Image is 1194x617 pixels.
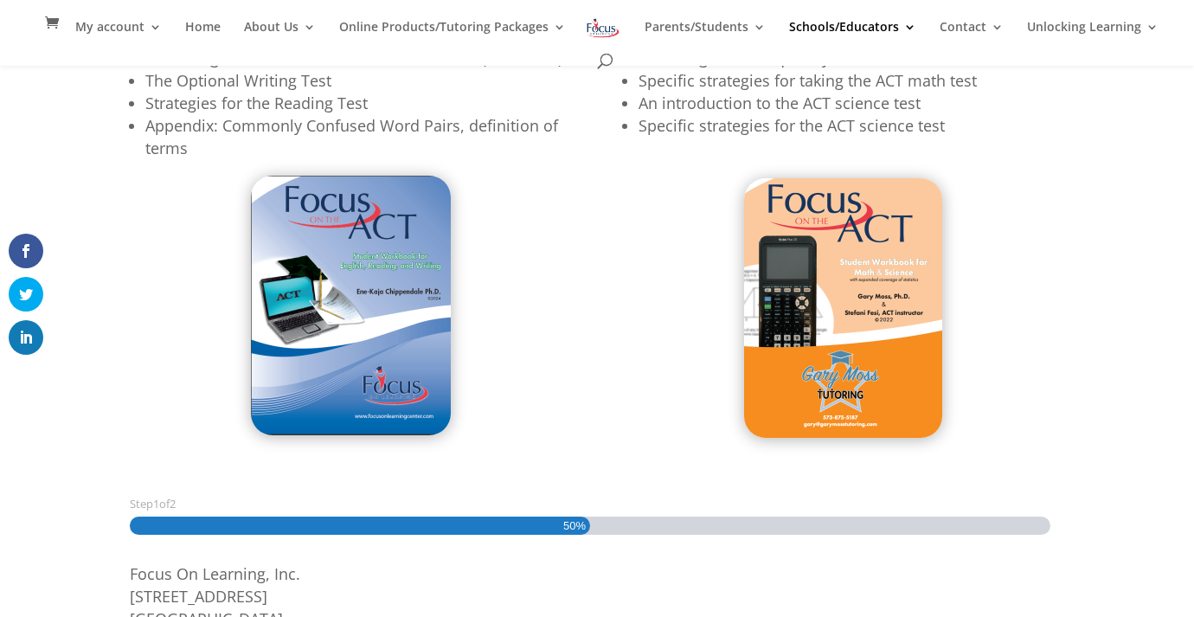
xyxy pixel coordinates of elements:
[244,21,316,50] a: About Us
[639,70,977,91] span: Specific strategies for taking the ACT math test
[145,115,558,158] span: Appendix: Commonly Confused Word Pairs, definition of terms
[251,176,451,435] img: ACT English/Reading Workbook (2024)
[145,93,368,113] span: Strategies for the Reading Test
[639,92,1064,114] li: An introduction to the ACT science test
[563,517,586,535] span: 50%
[1027,21,1159,50] a: Unlocking Learning
[153,496,159,511] span: 1
[130,498,1064,510] h3: Step of
[645,21,766,50] a: Parents/Students
[185,21,221,50] a: Home
[170,496,176,511] span: 2
[639,114,1064,137] li: Specific strategies for the ACT science test
[585,16,621,41] img: Focus on Learning
[145,70,331,91] span: The Optional Writing Test
[339,21,566,50] a: Online Products/Tutoring Packages
[744,178,942,438] img: ACT Prep Math/Science Workbook (2022)
[789,21,916,50] a: Schools/Educators
[940,21,1004,50] a: Contact
[75,21,162,50] a: My account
